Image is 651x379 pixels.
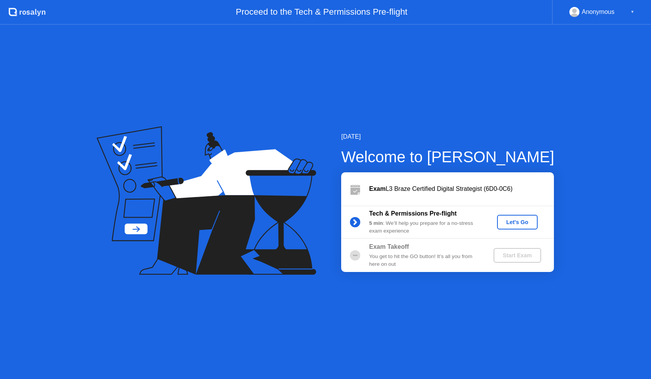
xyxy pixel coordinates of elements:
b: Exam Takeoff [369,243,409,250]
button: Start Exam [494,248,541,263]
div: : We’ll help you prepare for a no-stress exam experience [369,219,480,235]
div: ▼ [630,7,634,17]
button: Let's Go [497,215,538,229]
b: Tech & Permissions Pre-flight [369,210,456,217]
div: Anonymous [582,7,615,17]
div: You get to hit the GO button! It’s all you from here on out [369,253,480,269]
div: Welcome to [PERSON_NAME] [341,145,554,168]
b: Exam [369,185,386,192]
b: 5 min [369,220,383,226]
div: Let's Go [500,219,535,225]
div: Start Exam [497,252,538,258]
div: L3 Braze Certified Digital Strategist (6D0-0C6) [369,184,554,194]
div: [DATE] [341,132,554,141]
